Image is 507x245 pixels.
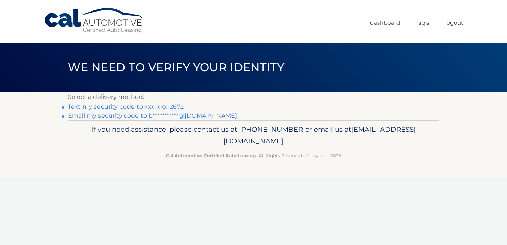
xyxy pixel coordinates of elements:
a: Dashboard [370,16,400,29]
a: Text my security code to xxx-xxx-2672 [68,103,184,110]
a: FAQ's [416,16,429,29]
p: Select a delivery method: [68,92,439,102]
p: - All Rights Reserved - Copyright 2025 [73,152,434,160]
p: If you need assistance, please contact us at: or email us at [73,124,434,148]
a: Cal Automotive [44,7,145,34]
strong: Cal Automotive Certified Auto Leasing [166,153,256,158]
span: [PHONE_NUMBER] [239,125,305,134]
span: We need to verify your identity [68,60,284,74]
a: Logout [445,16,463,29]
